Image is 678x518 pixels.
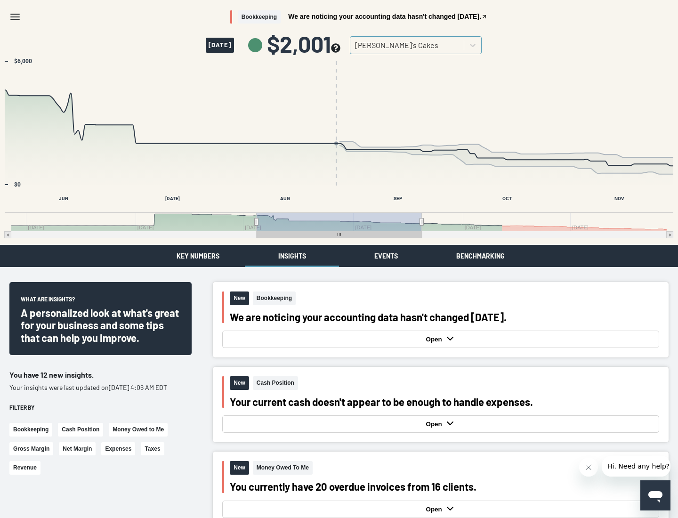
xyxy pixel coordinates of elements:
span: Bookkeeping [253,291,296,305]
text: OCT [502,196,512,201]
button: Revenue [9,461,40,475]
text: JUN [59,196,68,201]
div: You currently have 20 overdue invoices from 16 clients. [230,480,659,493]
button: Money Owed to Me [109,423,168,437]
button: Cash Position [58,423,103,437]
button: Benchmarking [433,245,527,267]
strong: Open [426,421,444,428]
button: Taxes [141,442,164,456]
text: SEP [394,196,403,201]
text: NOV [614,196,624,201]
text: AUG [280,196,290,201]
span: [DATE] [206,38,234,53]
div: Your current cash doesn't appear to be enough to handle expenses. [230,396,659,408]
strong: Open [426,506,444,513]
button: Bookkeeping [9,423,52,437]
span: New [230,376,249,390]
span: We are noticing your accounting data hasn't changed [DATE]. [288,13,481,20]
div: We are noticing your accounting data hasn't changed [DATE]. [230,311,659,323]
div: A personalized look at what's great for your business and some tips that can help you improve. [21,307,180,344]
text: $6,000 [14,58,32,65]
span: Bookkeeping [238,10,281,24]
span: What are insights? [21,295,75,307]
text: [DATE] [165,196,180,201]
strong: Open [426,336,444,343]
button: Events [339,245,433,267]
svg: Menu [9,11,21,23]
p: Your insights were last updated on [DATE] 4:06 AM EDT [9,383,192,392]
button: see more about your cashflow projection [331,43,340,54]
iframe: Close message [579,458,598,477]
span: New [230,461,249,475]
button: Expenses [101,442,135,456]
iframe: Button to launch messaging window [640,480,670,510]
span: $2,001 [267,32,340,55]
div: Filter by [9,404,192,412]
span: You have 12 new insights. [9,370,94,379]
span: New [230,291,249,305]
span: Cash Position [253,376,298,390]
button: NewBookkeepingWe are noticing your accounting data hasn't changed [DATE].Open [213,282,669,357]
button: Insights [245,245,339,267]
button: Gross Margin [9,442,53,456]
button: NewCash PositionYour current cash doesn't appear to be enough to handle expenses.Open [213,367,669,442]
text: $0 [14,181,21,188]
button: BookkeepingWe are noticing your accounting data hasn't changed [DATE]. [230,10,487,24]
button: Net Margin [59,442,96,456]
iframe: Message from company [602,456,670,477]
span: Money Owed To Me [253,461,313,475]
button: Key Numbers [151,245,245,267]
